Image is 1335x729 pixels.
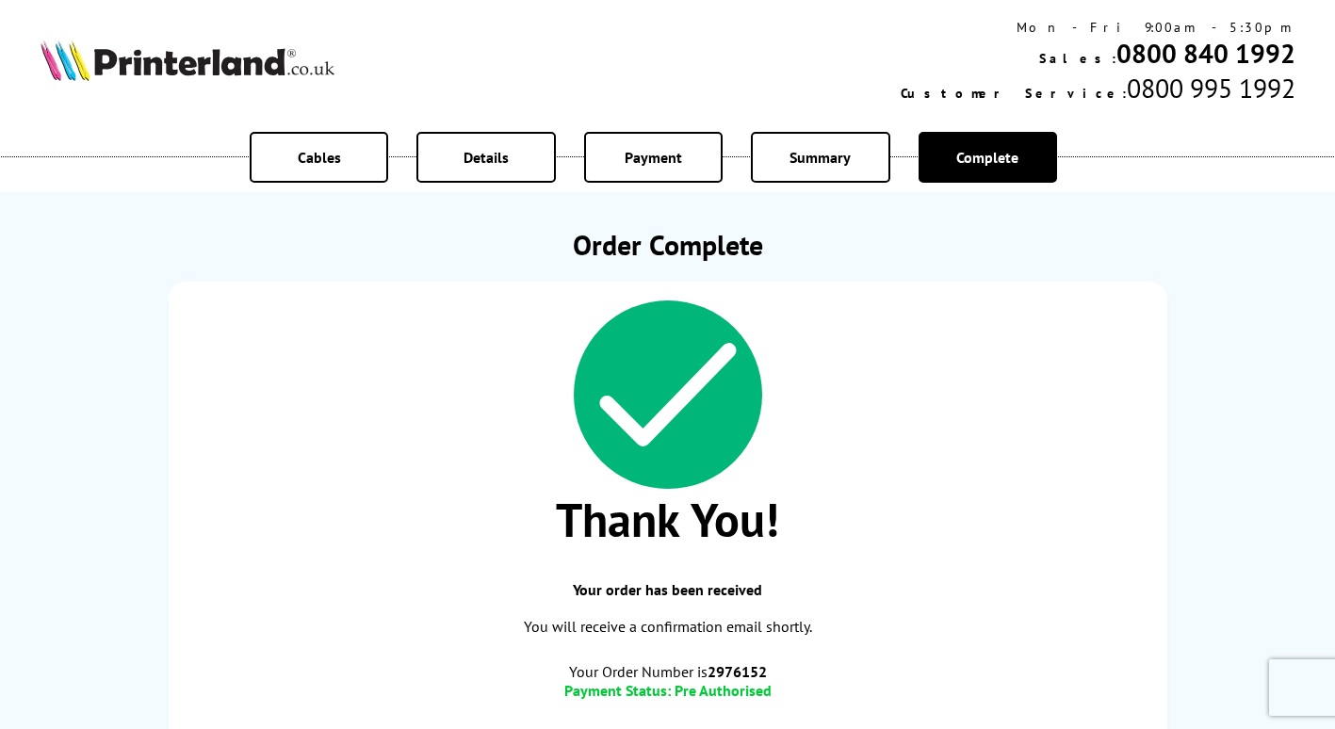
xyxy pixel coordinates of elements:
span: Your Order Number is [187,662,1148,681]
span: Complete [956,148,1018,167]
span: Sales: [1039,50,1116,67]
span: Thank You! [187,489,1148,550]
span: Customer Service: [901,85,1127,102]
a: 0800 840 1992 [1116,36,1295,71]
p: You will receive a confirmation email shortly. [187,614,1148,640]
span: Pre Authorised [675,681,772,700]
span: Summary [790,148,851,167]
span: Your order has been received [187,580,1148,599]
img: Printerland Logo [41,40,334,81]
div: Mon - Fri 9:00am - 5:30pm [901,19,1295,36]
span: Details [464,148,509,167]
span: Payment [625,148,682,167]
h1: Order Complete [169,226,1167,263]
span: 0800 995 1992 [1127,71,1295,105]
span: Payment Status: [564,681,671,700]
b: 2976152 [708,662,767,681]
span: Cables [298,148,341,167]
